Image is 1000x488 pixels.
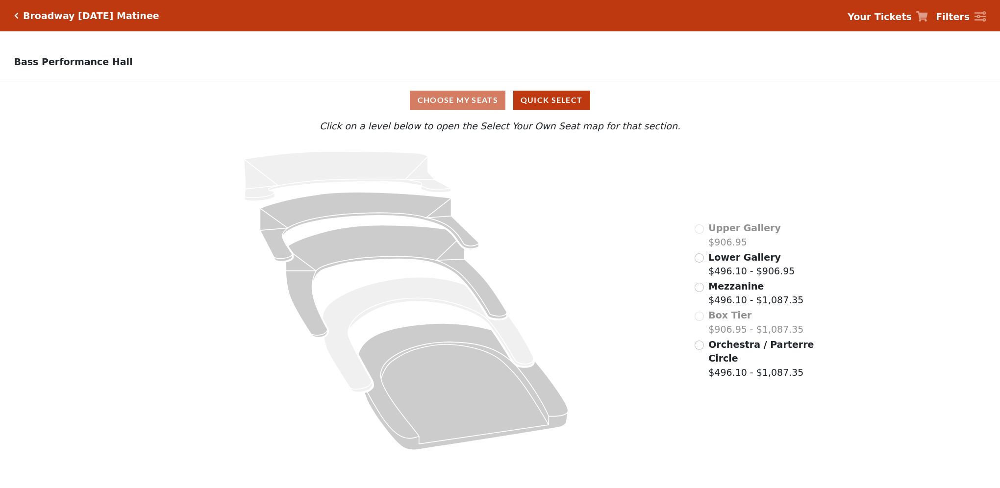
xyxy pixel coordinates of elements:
a: Click here to go back to filters [14,12,19,19]
label: $906.95 - $1,087.35 [708,308,803,336]
path: Lower Gallery - Seats Available: 16 [260,192,479,262]
path: Upper Gallery - Seats Available: 0 [244,151,451,201]
label: $496.10 - $1,087.35 [708,279,803,307]
button: Quick Select [513,91,590,110]
label: $906.95 [708,221,781,249]
strong: Filters [936,11,970,22]
a: Filters [936,10,986,24]
p: Click on a level below to open the Select Your Own Seat map for that section. [132,119,868,133]
span: Mezzanine [708,281,764,292]
span: Box Tier [708,310,751,320]
strong: Your Tickets [848,11,912,22]
label: $496.10 - $906.95 [708,250,795,278]
a: Your Tickets [848,10,928,24]
span: Lower Gallery [708,252,781,263]
span: Upper Gallery [708,222,781,233]
h5: Broadway [DATE] Matinee [23,10,159,22]
label: $496.10 - $1,087.35 [708,338,815,380]
path: Orchestra / Parterre Circle - Seats Available: 1 [358,323,568,450]
span: Orchestra / Parterre Circle [708,339,814,364]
